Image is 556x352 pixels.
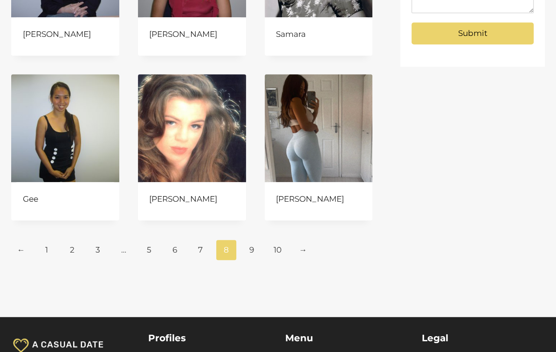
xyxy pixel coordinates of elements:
[11,74,119,183] img: Gee
[11,240,372,260] nav: Product Pagination
[62,240,82,260] a: Page 2
[138,74,246,183] img: Vanessa
[276,29,306,39] a: Samara
[422,331,545,345] h5: Legal
[37,240,57,260] a: Page 1
[148,331,271,345] h5: Profiles
[23,29,91,39] a: [PERSON_NAME]
[139,240,159,260] a: Page 5
[149,29,217,39] a: [PERSON_NAME]
[216,240,236,260] span: Page 8
[11,240,31,260] a: ←
[114,240,134,260] span: …
[88,240,108,260] a: Page 3
[242,240,262,260] a: Page 9
[265,74,373,183] img: Avery
[276,194,344,204] a: [PERSON_NAME]
[23,194,38,204] a: Gee
[293,240,313,260] a: →
[191,240,211,260] a: Page 7
[165,240,185,260] a: Page 6
[412,22,534,44] button: Submit
[285,331,408,345] h5: Menu
[268,240,288,260] a: Page 10
[149,194,217,204] a: [PERSON_NAME]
